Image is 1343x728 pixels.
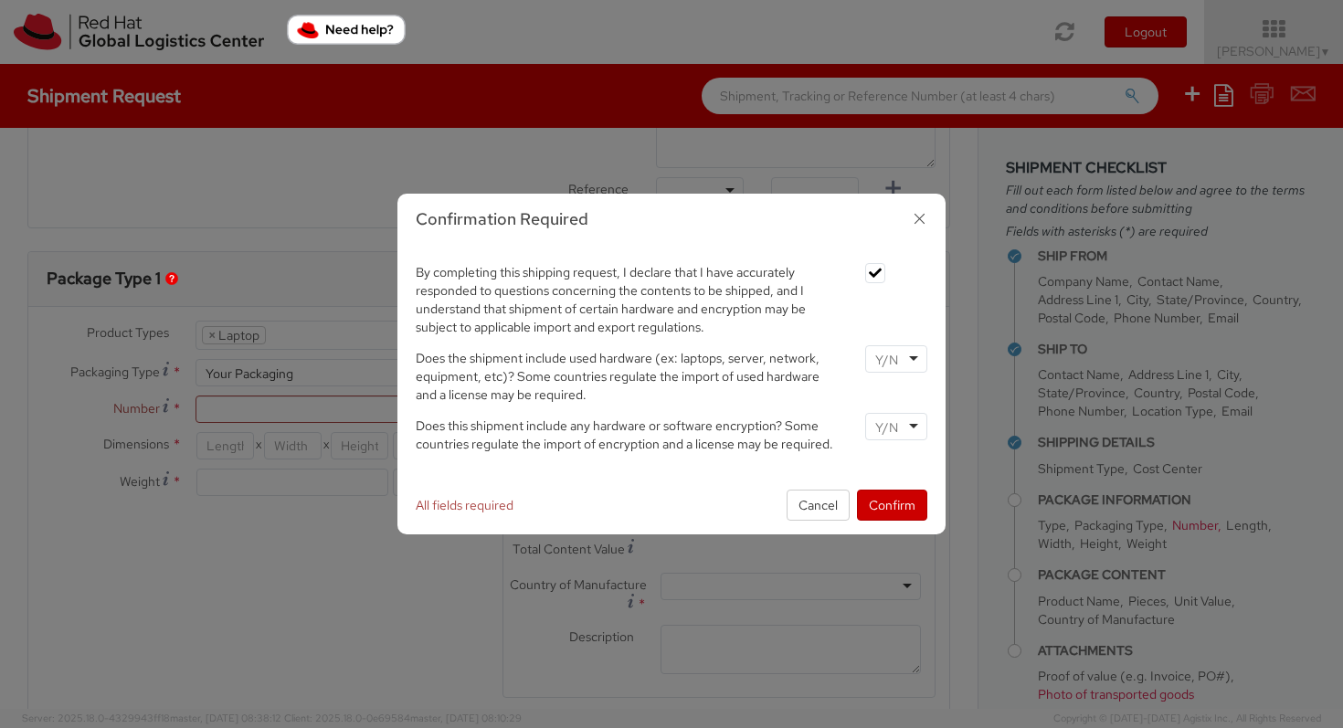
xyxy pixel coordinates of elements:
span: All fields required [416,497,513,513]
button: Cancel [787,490,850,521]
button: Confirm [857,490,927,521]
span: By completing this shipping request, I declare that I have accurately responded to questions conc... [416,264,806,335]
span: Does this shipment include any hardware or software encryption? Some countries regulate the impor... [416,417,833,452]
button: Need help? [287,15,406,45]
h3: Confirmation Required [416,207,927,231]
input: Y/N [875,418,902,437]
span: Does the shipment include used hardware (ex: laptops, server, network, equipment, etc)? Some coun... [416,350,820,403]
input: Y/N [875,351,902,369]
